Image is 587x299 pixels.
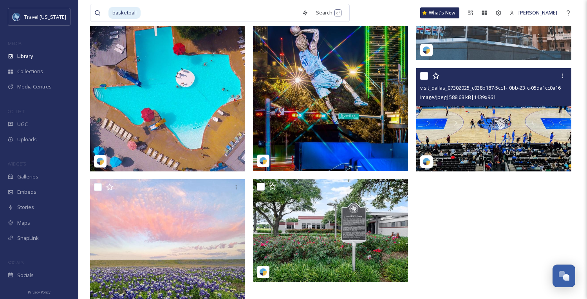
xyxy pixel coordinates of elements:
[17,52,33,60] span: Library
[259,268,267,276] img: snapsea-logo.png
[259,157,267,165] img: snapsea-logo.png
[420,7,459,18] a: What's New
[17,68,43,75] span: Collections
[553,265,575,287] button: Open Chat
[17,121,28,128] span: UGC
[8,108,25,114] span: COLLECT
[17,136,37,143] span: Uploads
[506,5,561,20] a: [PERSON_NAME]
[28,287,51,296] a: Privacy Policy
[312,5,345,20] div: Search
[253,179,408,282] img: epconservancy_07302025_44660073-156c-f21f-d3a9-138a37c6ad88.jpg
[108,7,141,18] span: basketball
[8,259,23,265] span: SOCIALS
[24,13,66,20] span: Travel [US_STATE]
[17,219,30,227] span: Maps
[423,46,430,54] img: snapsea-logo.png
[17,173,38,180] span: Galleries
[96,157,104,165] img: snapsea-logo.png
[423,158,430,166] img: snapsea-logo.png
[420,94,496,101] span: image/jpeg | 588.68 kB | 1439 x 961
[17,234,39,242] span: SnapLink
[8,40,22,46] span: MEDIA
[416,68,571,171] img: visit_dallas_07302025_c038b187-5cc1-f0bb-23fc-05da1cc0a16a.jpg
[17,272,34,279] span: Socials
[13,13,20,21] img: images%20%281%29.jpeg
[17,83,52,90] span: Media Centres
[518,9,557,16] span: [PERSON_NAME]
[17,204,34,211] span: Stories
[17,188,36,196] span: Embeds
[420,84,572,91] span: visit_dallas_07302025_c038b187-5cc1-f0bb-23fc-05da1cc0a16a.jpg
[8,161,26,167] span: WIDGETS
[28,290,51,295] span: Privacy Policy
